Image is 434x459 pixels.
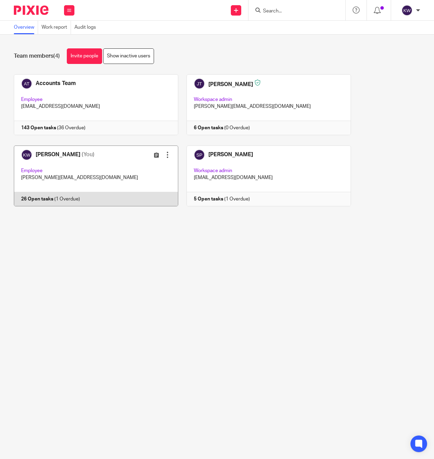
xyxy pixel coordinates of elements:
img: svg%3E [401,5,413,16]
h1: Team members [14,53,60,60]
a: Show inactive users [103,48,154,64]
input: Search [262,8,325,15]
a: Audit logs [74,21,99,34]
a: Invite people [67,48,102,64]
img: Pixie [14,6,48,15]
a: Work report [42,21,71,34]
span: (4) [53,53,60,59]
a: Overview [14,21,38,34]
